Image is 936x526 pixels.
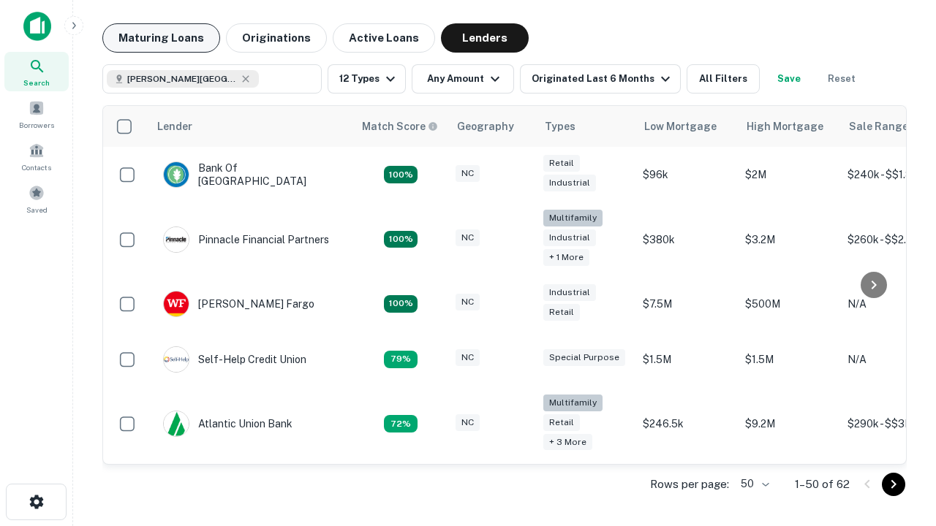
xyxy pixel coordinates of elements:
[164,162,189,187] img: picture
[635,332,738,387] td: $1.5M
[747,118,823,135] div: High Mortgage
[384,415,418,432] div: Matching Properties: 10, hasApolloMatch: undefined
[532,70,674,88] div: Originated Last 6 Months
[738,202,840,276] td: $3.2M
[543,394,603,411] div: Multifamily
[635,387,738,461] td: $246.5k
[163,411,292,437] div: Atlantic Union Bank
[735,473,771,495] div: 50
[738,276,840,332] td: $500M
[650,476,729,493] p: Rows per page:
[687,64,760,94] button: All Filters
[333,23,435,53] button: Active Loans
[164,291,189,316] img: picture
[543,249,589,266] div: + 1 more
[163,226,329,253] div: Pinnacle Financial Partners
[127,72,237,85] span: [PERSON_NAME][GEOGRAPHIC_DATA], [GEOGRAPHIC_DATA]
[545,118,575,135] div: Types
[635,276,738,332] td: $7.5M
[543,155,580,172] div: Retail
[543,304,580,321] div: Retail
[4,179,69,218] a: Saved
[22,161,51,173] span: Contacts
[4,94,69,134] a: Borrowers
[384,295,418,313] div: Matching Properties: 14, hasApolloMatch: undefined
[4,137,69,176] a: Contacts
[457,118,514,135] div: Geography
[164,227,189,252] img: picture
[448,106,536,147] th: Geography
[543,210,603,226] div: Multifamily
[362,118,438,134] div: Capitalize uses an advanced AI algorithm to match your search with the best lender. The match sco...
[441,23,529,53] button: Lenders
[818,64,865,94] button: Reset
[543,434,592,451] div: + 3 more
[849,118,908,135] div: Sale Range
[456,229,480,246] div: NC
[766,64,812,94] button: Save your search to get updates of matches that match your search criteria.
[520,64,681,94] button: Originated Last 6 Months
[543,349,625,366] div: Special Purpose
[102,23,220,53] button: Maturing Loans
[738,147,840,202] td: $2M
[384,166,418,183] div: Matching Properties: 14, hasApolloMatch: undefined
[738,106,840,147] th: High Mortgage
[543,414,580,431] div: Retail
[157,118,192,135] div: Lender
[456,349,480,366] div: NC
[412,64,514,94] button: Any Amount
[164,347,189,372] img: picture
[148,106,353,147] th: Lender
[163,291,314,317] div: [PERSON_NAME] Fargo
[226,23,327,53] button: Originations
[543,229,596,246] div: Industrial
[328,64,406,94] button: 12 Types
[362,118,435,134] h6: Match Score
[384,231,418,248] div: Matching Properties: 25, hasApolloMatch: undefined
[738,332,840,387] td: $1.5M
[882,473,905,496] button: Go to next page
[456,414,480,431] div: NC
[163,161,339,188] div: Bank Of [GEOGRAPHIC_DATA]
[635,106,738,147] th: Low Mortgage
[635,202,738,276] td: $380k
[456,165,480,182] div: NC
[738,387,840,461] td: $9.2M
[163,346,306,373] div: Self-help Credit Union
[4,52,69,91] a: Search
[863,409,936,479] iframe: Chat Widget
[635,147,738,202] td: $96k
[644,118,717,135] div: Low Mortgage
[164,411,189,436] img: picture
[23,77,50,88] span: Search
[384,351,418,368] div: Matching Properties: 11, hasApolloMatch: undefined
[543,175,596,191] div: Industrial
[26,204,48,216] span: Saved
[456,294,480,310] div: NC
[795,476,850,493] p: 1–50 of 62
[23,12,51,41] img: capitalize-icon.png
[543,284,596,301] div: Industrial
[353,106,448,147] th: Capitalize uses an advanced AI algorithm to match your search with the best lender. The match sco...
[19,119,54,131] span: Borrowers
[536,106,635,147] th: Types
